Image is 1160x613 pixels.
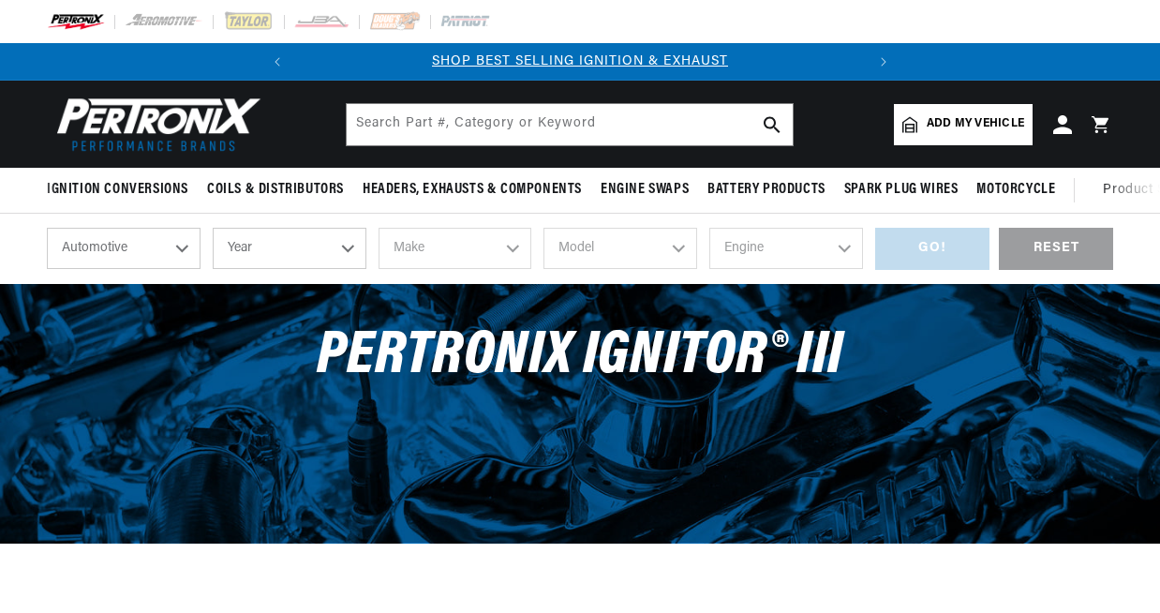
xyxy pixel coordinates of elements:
span: Coils & Distributors [207,180,344,200]
div: Announcement [296,52,865,72]
select: Ride Type [47,228,201,269]
span: PerTronix Ignitor® III [317,326,843,387]
button: search button [751,104,793,145]
summary: Spark Plug Wires [835,168,968,212]
span: Spark Plug Wires [844,180,959,200]
input: Search Part #, Category or Keyword [347,104,793,145]
a: Add my vehicle [894,104,1033,145]
div: 1 of 2 [296,52,865,72]
summary: Headers, Exhausts & Components [353,168,591,212]
span: Ignition Conversions [47,180,188,200]
a: SHOP BEST SELLING IGNITION & EXHAUST [432,54,728,68]
span: Add my vehicle [927,115,1024,133]
img: Pertronix [47,92,262,157]
summary: Coils & Distributors [198,168,353,212]
select: Engine [709,228,863,269]
select: Year [213,228,366,269]
span: Headers, Exhausts & Components [363,180,582,200]
select: Model [543,228,697,269]
span: Engine Swaps [601,180,689,200]
span: Motorcycle [976,180,1055,200]
summary: Battery Products [698,168,835,212]
button: Translation missing: en.sections.announcements.previous_announcement [259,43,296,81]
summary: Motorcycle [967,168,1064,212]
button: Translation missing: en.sections.announcements.next_announcement [865,43,902,81]
div: RESET [999,228,1113,270]
summary: Engine Swaps [591,168,698,212]
summary: Ignition Conversions [47,168,198,212]
select: Make [379,228,532,269]
span: Battery Products [707,180,825,200]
